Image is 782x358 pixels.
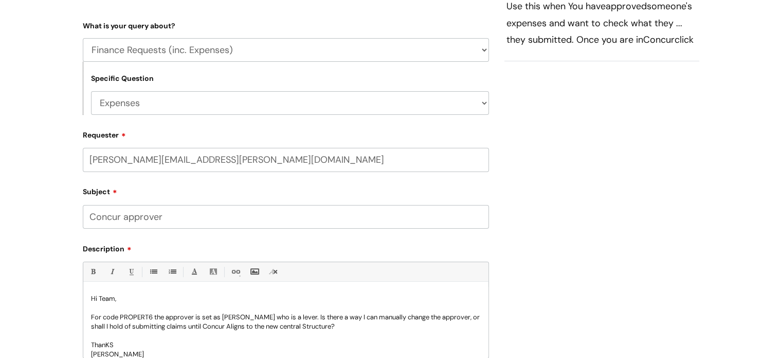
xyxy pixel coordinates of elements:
a: Remove formatting (Ctrl-\) [267,265,280,278]
label: Specific Question [91,74,154,83]
a: Font Color [188,265,201,278]
input: Email [83,148,489,172]
a: Italic (Ctrl-I) [105,265,118,278]
a: Link [229,265,242,278]
a: Underline(Ctrl-U) [124,265,137,278]
label: What is your query about? [83,20,489,30]
a: 1. Ordered List (Ctrl-Shift-8) [166,265,178,278]
a: Back Color [207,265,220,278]
a: Bold (Ctrl-B) [86,265,99,278]
p: ThanKS [91,340,481,350]
label: Description [83,241,489,253]
p: For code PROPERT6 the approver is set as [PERSON_NAME] who is a lever. Is there a way I can manua... [91,313,481,331]
span: Concur [643,33,675,46]
p: Hi Team, [91,294,481,303]
label: Subject [83,184,489,196]
a: Insert Image... [248,265,261,278]
label: Requester [83,127,489,140]
a: • Unordered List (Ctrl-Shift-7) [147,265,159,278]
